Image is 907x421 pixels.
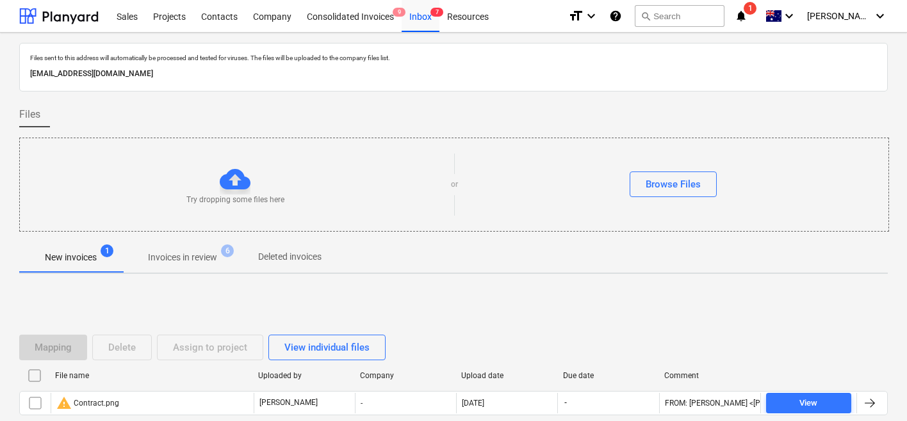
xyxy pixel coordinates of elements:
[664,371,756,380] div: Comment
[360,371,452,380] div: Company
[635,5,724,27] button: Search
[221,244,234,257] span: 6
[148,251,217,264] p: Invoices in review
[807,11,871,21] span: [PERSON_NAME]
[19,107,40,122] span: Files
[630,171,717,197] button: Browse Files
[19,138,889,232] div: Try dropping some files hereorBrowse Files
[284,339,370,356] div: View individual files
[872,8,888,24] i: keyboard_arrow_down
[101,244,113,257] span: 1
[563,371,655,380] div: Due date
[259,397,318,408] p: [PERSON_NAME]
[641,11,651,21] span: search
[563,397,568,408] span: -
[355,393,456,413] div: -
[268,335,386,360] button: View individual files
[799,396,817,411] div: View
[462,399,484,408] div: [DATE]
[430,8,443,17] span: 7
[766,393,851,413] button: View
[461,371,553,380] div: Upload date
[258,371,350,380] div: Uploaded by
[584,8,599,24] i: keyboard_arrow_down
[30,67,877,81] p: [EMAIL_ADDRESS][DOMAIN_NAME]
[781,8,797,24] i: keyboard_arrow_down
[609,8,622,24] i: Knowledge base
[646,176,701,193] div: Browse Files
[451,179,458,190] p: or
[744,2,756,15] span: 1
[186,195,284,205] p: Try dropping some files here
[568,8,584,24] i: format_size
[56,395,119,411] div: Contract.png
[45,251,97,264] p: New invoices
[56,395,72,411] span: warning
[393,8,405,17] span: 9
[55,371,248,380] div: File name
[843,360,907,421] iframe: Chat Widget
[30,54,877,62] p: Files sent to this address will automatically be processed and tested for viruses. The files will...
[735,8,748,24] i: notifications
[258,250,322,264] p: Deleted invoices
